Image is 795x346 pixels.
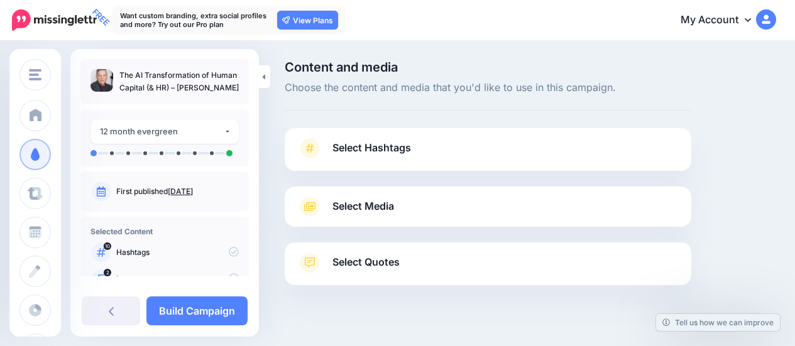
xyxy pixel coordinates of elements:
[277,11,338,30] a: View Plans
[285,80,691,96] span: Choose the content and media that you'd like to use in this campaign.
[90,227,239,236] h4: Selected Content
[104,242,111,250] span: 10
[297,252,679,285] a: Select Quotes
[90,119,239,144] button: 12 month evergreen
[104,269,111,276] span: 2
[668,5,776,36] a: My Account
[116,247,239,258] p: Hashtags
[88,4,114,30] span: FREE
[12,9,97,31] img: Missinglettr
[12,6,97,34] a: FREE
[90,69,113,92] img: 4f655fa522a640e04843f906992836f4_thumb.jpg
[116,186,239,197] p: First published
[297,197,679,217] a: Select Media
[168,187,193,196] a: [DATE]
[285,61,691,73] span: Content and media
[332,198,394,215] span: Select Media
[100,124,224,139] div: 12 month evergreen
[29,69,41,80] img: menu.png
[332,254,400,271] span: Select Quotes
[656,314,780,331] a: Tell us how we can improve
[332,139,411,156] span: Select Hashtags
[120,11,271,29] p: Want custom branding, extra social profiles and more? Try out our Pro plan
[297,138,679,171] a: Select Hashtags
[119,69,239,94] p: The AI Transformation of Human Capital (& HR) – [PERSON_NAME]
[116,273,239,284] p: Images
